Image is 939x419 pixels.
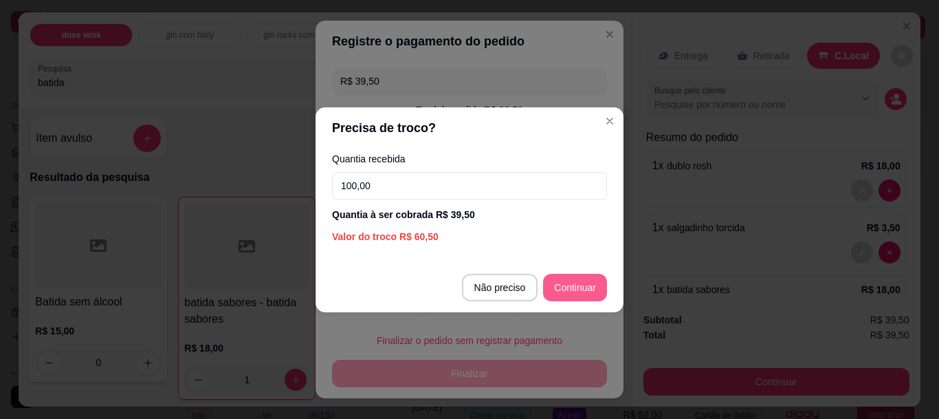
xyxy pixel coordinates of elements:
[462,274,538,301] button: Não preciso
[316,107,623,149] header: Precisa de troco?
[332,208,607,222] div: Quantia à ser cobrada R$ 39,50
[599,110,621,132] button: Close
[543,274,607,301] button: Continuar
[332,154,607,164] label: Quantia recebida
[332,230,607,244] div: Valor do troco R$ 60,50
